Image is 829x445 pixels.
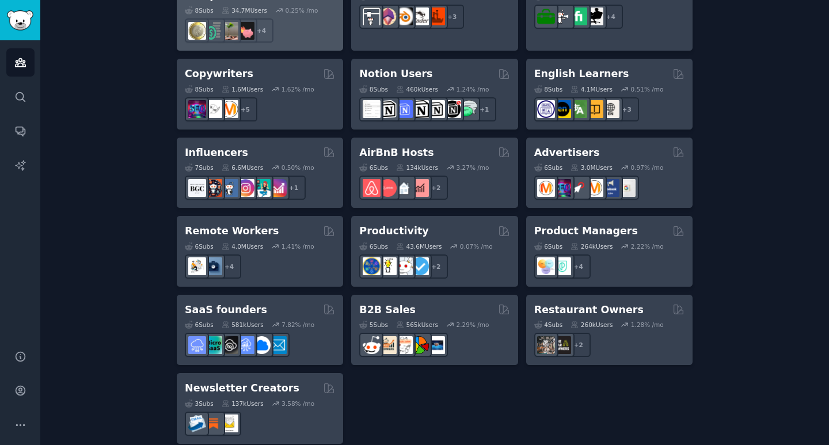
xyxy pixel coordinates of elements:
div: 2.22 % /mo [631,242,664,250]
img: sales [363,336,381,354]
h2: Advertisers [534,146,600,160]
div: + 1 [472,97,496,121]
img: SEO [553,179,571,197]
div: 565k Users [396,321,438,329]
div: 1.62 % /mo [282,85,314,93]
div: 5 Sub s [359,321,388,329]
img: AskNotion [427,100,445,118]
div: + 3 [440,5,464,29]
div: + 4 [566,254,591,279]
img: Instagram [220,179,238,197]
div: + 4 [599,5,623,29]
div: 6 Sub s [534,242,563,250]
img: getdisciplined [411,257,429,275]
img: Fiverr [569,7,587,25]
div: 581k Users [222,321,264,329]
div: 6.6M Users [222,163,264,172]
img: BestNotionTemplates [443,100,461,118]
h2: Notion Users [359,67,432,81]
div: 4 Sub s [534,321,563,329]
img: 3Dmodeling [379,7,397,25]
div: 1.24 % /mo [457,85,489,93]
img: Notiontemplates [363,100,381,118]
div: 264k Users [571,242,613,250]
div: + 2 [424,176,448,200]
div: 6 Sub s [185,242,214,250]
div: 3.58 % /mo [282,400,314,408]
img: B2BSaaS [253,336,271,354]
div: 1.6M Users [222,85,264,93]
div: + 1 [282,176,306,200]
div: 43.6M Users [396,242,442,250]
h2: Productivity [359,224,428,238]
div: + 5 [233,97,257,121]
img: forhire [537,7,555,25]
div: 0.25 % /mo [286,6,318,14]
div: 7.82 % /mo [282,321,314,329]
div: 260k Users [571,321,613,329]
img: BarOwners [553,336,571,354]
div: + 3 [615,97,639,121]
img: NotionGeeks [411,100,429,118]
h2: Copywriters [185,67,253,81]
div: 4.0M Users [222,242,264,250]
h2: Influencers [185,146,248,160]
h2: B2B Sales [359,303,416,317]
img: PPC [569,179,587,197]
img: InstagramGrowthTips [269,179,287,197]
img: influencermarketing [253,179,271,197]
h2: SaaS founders [185,303,267,317]
div: + 4 [217,254,241,279]
div: 8 Sub s [534,85,563,93]
h2: Restaurant Owners [534,303,644,317]
div: 0.51 % /mo [631,85,664,93]
div: 2.29 % /mo [457,321,489,329]
img: FreeNotionTemplates [395,100,413,118]
div: 134k Users [396,163,438,172]
div: + 2 [566,333,591,357]
img: Emailmarketing [188,414,206,432]
img: AirBnBHosts [379,179,397,197]
img: airbnb_hosts [363,179,381,197]
img: EnglishLearning [553,100,571,118]
img: FinancialPlanning [204,22,222,40]
img: UKPersonalFinance [188,22,206,40]
img: freelance_forhire [553,7,571,25]
img: lifehacks [379,257,397,275]
div: 8 Sub s [185,85,214,93]
img: FixMyPrint [427,7,445,25]
div: 6 Sub s [534,163,563,172]
div: 6 Sub s [359,242,388,250]
img: Fire [220,22,238,40]
img: content_marketing [220,100,238,118]
div: 8 Sub s [185,6,214,14]
img: marketing [537,179,555,197]
div: 6 Sub s [359,163,388,172]
img: languagelearning [537,100,555,118]
div: 0.97 % /mo [631,163,664,172]
img: LifeProTips [363,257,381,275]
img: NotionPromote [459,100,477,118]
div: 8 Sub s [359,85,388,93]
img: language_exchange [569,100,587,118]
div: 137k Users [222,400,264,408]
img: googleads [618,179,636,197]
img: ender3 [411,7,429,25]
div: 6 Sub s [185,321,214,329]
div: 0.07 % /mo [460,242,493,250]
img: NoCodeSaaS [220,336,238,354]
img: BeautyGuruChatter [188,179,206,197]
img: salestechniques [379,336,397,354]
div: 3 Sub s [185,400,214,408]
div: 3.0M Users [571,163,613,172]
div: + 2 [424,254,448,279]
h2: AirBnB Hosts [359,146,433,160]
div: 1.28 % /mo [631,321,664,329]
div: 0.50 % /mo [282,163,314,172]
img: FacebookAds [602,179,619,197]
img: Learn_English [602,100,619,118]
img: B_2_B_Selling_Tips [427,336,445,354]
img: RemoteJobs [188,257,206,275]
img: b2b_sales [395,336,413,354]
div: 34.7M Users [222,6,267,14]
